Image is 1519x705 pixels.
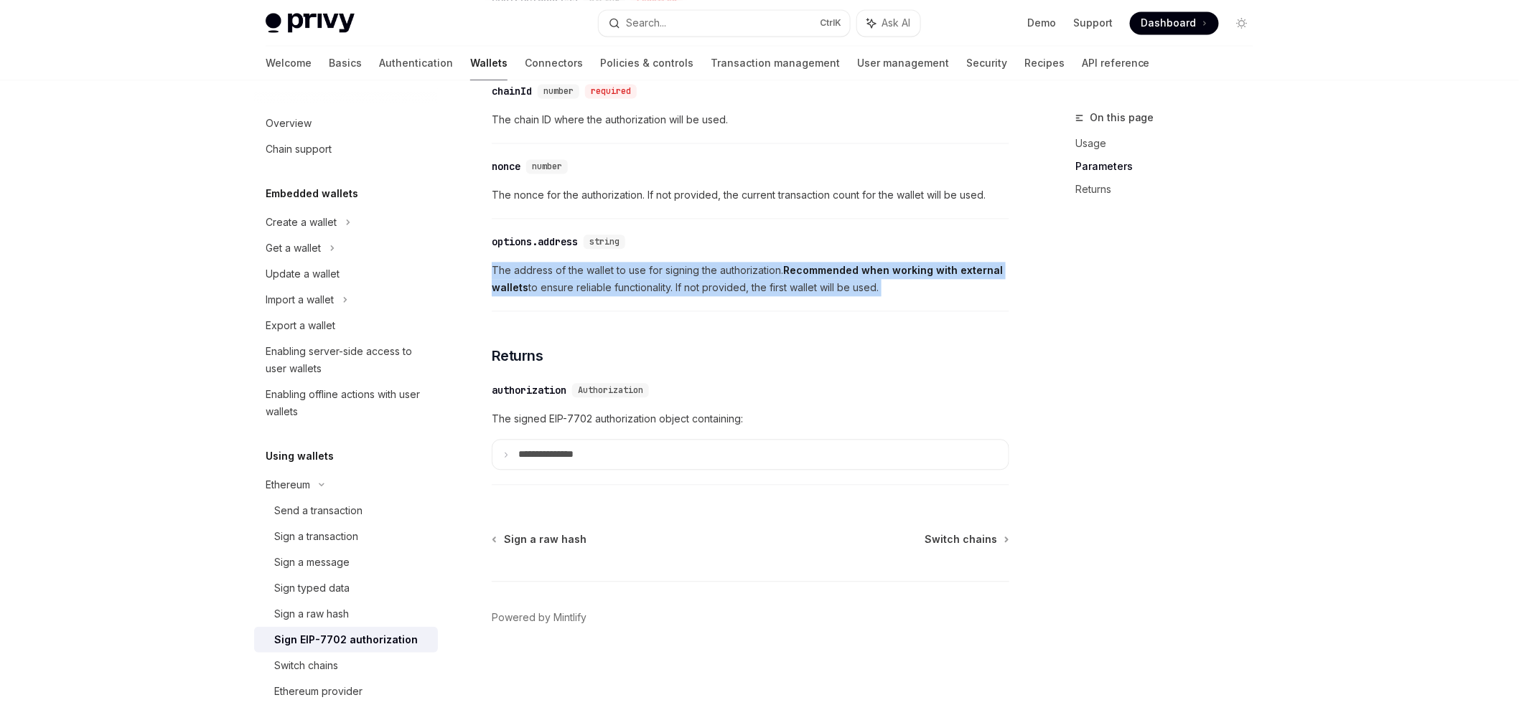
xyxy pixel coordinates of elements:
[379,46,453,80] a: Authentication
[857,10,920,36] button: Ask AI
[266,476,310,493] div: Ethereum
[266,448,334,465] h5: Using wallets
[274,605,349,623] div: Sign a raw hash
[254,261,438,287] a: Update a wallet
[254,601,438,627] a: Sign a raw hash
[254,575,438,601] a: Sign typed data
[274,657,338,674] div: Switch chains
[925,532,997,547] span: Switch chains
[254,627,438,653] a: Sign EIP-7702 authorization
[254,549,438,575] a: Sign a message
[857,46,949,80] a: User management
[492,111,1009,128] span: The chain ID where the authorization will be used.
[266,265,340,283] div: Update a wallet
[266,46,312,80] a: Welcome
[525,46,583,80] a: Connectors
[254,382,438,425] a: Enabling offline actions with user wallets
[492,262,1009,296] span: The address of the wallet to use for signing the authorization. to ensure reliable functionality....
[266,291,334,308] div: Import a wallet
[1141,16,1197,30] span: Dashboard
[274,528,358,545] div: Sign a transaction
[274,502,363,519] div: Send a transaction
[925,532,1008,547] a: Switch chains
[1075,155,1265,178] a: Parameters
[274,683,363,700] div: Ethereum provider
[254,524,438,549] a: Sign a transaction
[966,46,1007,80] a: Security
[532,161,562,172] span: number
[1027,16,1056,30] a: Demo
[543,85,574,97] span: number
[254,339,438,382] a: Enabling server-side access to user wallets
[1130,11,1219,34] a: Dashboard
[266,343,429,377] div: Enabling server-side access to user wallets
[266,214,337,231] div: Create a wallet
[1073,16,1113,30] a: Support
[492,84,532,98] div: chainId
[470,46,508,80] a: Wallets
[266,115,312,132] div: Overview
[266,13,355,33] img: light logo
[882,16,910,30] span: Ask AI
[589,236,620,247] span: string
[266,386,429,420] div: Enabling offline actions with user wallets
[254,678,438,704] a: Ethereum provider
[254,498,438,524] a: Send a transaction
[266,185,358,202] h5: Embedded wallets
[585,84,637,98] div: required
[274,579,350,597] div: Sign typed data
[254,136,438,162] a: Chain support
[599,10,850,36] button: Search...CtrlK
[1075,178,1265,201] a: Returns
[493,532,586,547] a: Sign a raw hash
[1082,46,1150,80] a: API reference
[492,186,1009,204] span: The nonce for the authorization. If not provided, the current transaction count for the wallet wi...
[329,46,362,80] a: Basics
[820,17,841,29] span: Ctrl K
[254,313,438,339] a: Export a wallet
[492,383,566,397] div: authorization
[1024,46,1065,80] a: Recipes
[254,653,438,678] a: Switch chains
[504,532,586,547] span: Sign a raw hash
[274,554,350,571] div: Sign a message
[626,14,666,32] div: Search...
[492,235,578,249] div: options.address
[1090,109,1154,126] span: On this page
[266,317,335,334] div: Export a wallet
[492,410,1009,427] span: The signed EIP-7702 authorization object containing:
[492,346,543,366] span: Returns
[254,110,438,136] a: Overview
[266,240,321,257] div: Get a wallet
[1075,132,1265,155] a: Usage
[600,46,693,80] a: Policies & controls
[1230,11,1253,34] button: Toggle dark mode
[492,159,520,174] div: nonce
[492,610,586,625] a: Powered by Mintlify
[266,141,332,158] div: Chain support
[578,384,643,396] span: Authorization
[274,631,418,648] div: Sign EIP-7702 authorization
[711,46,840,80] a: Transaction management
